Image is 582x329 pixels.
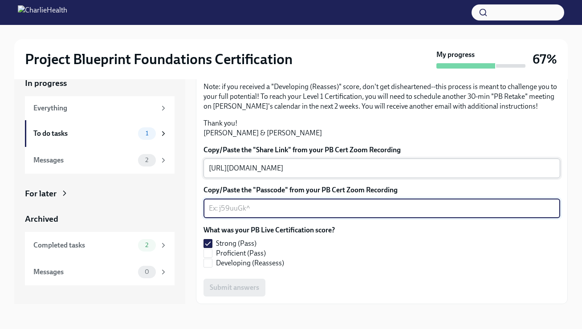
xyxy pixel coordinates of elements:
[533,51,557,67] h3: 67%
[25,213,175,225] a: Archived
[209,163,555,174] textarea: [URL][DOMAIN_NAME]
[33,267,134,277] div: Messages
[33,240,134,250] div: Completed tasks
[33,155,134,165] div: Messages
[25,232,175,259] a: Completed tasks2
[216,248,266,258] span: Proficient (Pass)
[18,5,67,20] img: CharlieHealth
[203,118,560,138] p: Thank you! [PERSON_NAME] & [PERSON_NAME]
[203,225,335,235] label: What was your PB Live Certification score?
[216,239,256,248] span: Strong (Pass)
[203,145,560,155] label: Copy/Paste the "Share Link" from your PB Cert Zoom Recording
[139,268,155,275] span: 0
[140,242,154,248] span: 2
[25,188,57,199] div: For later
[140,130,154,137] span: 1
[203,185,560,195] label: Copy/Paste the "Passcode" from your PB Cert Zoom Recording
[25,96,175,120] a: Everything
[25,50,293,68] h2: Project Blueprint Foundations Certification
[25,77,175,89] a: In progress
[25,188,175,199] a: For later
[33,129,134,138] div: To do tasks
[25,147,175,174] a: Messages2
[216,258,284,268] span: Developing (Reassess)
[436,50,475,60] strong: My progress
[25,259,175,285] a: Messages0
[203,82,560,111] p: Note: if you received a "Developing (Reasses)" score, don't get disheartened--this process is mea...
[33,103,156,113] div: Everything
[25,120,175,147] a: To do tasks1
[140,157,154,163] span: 2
